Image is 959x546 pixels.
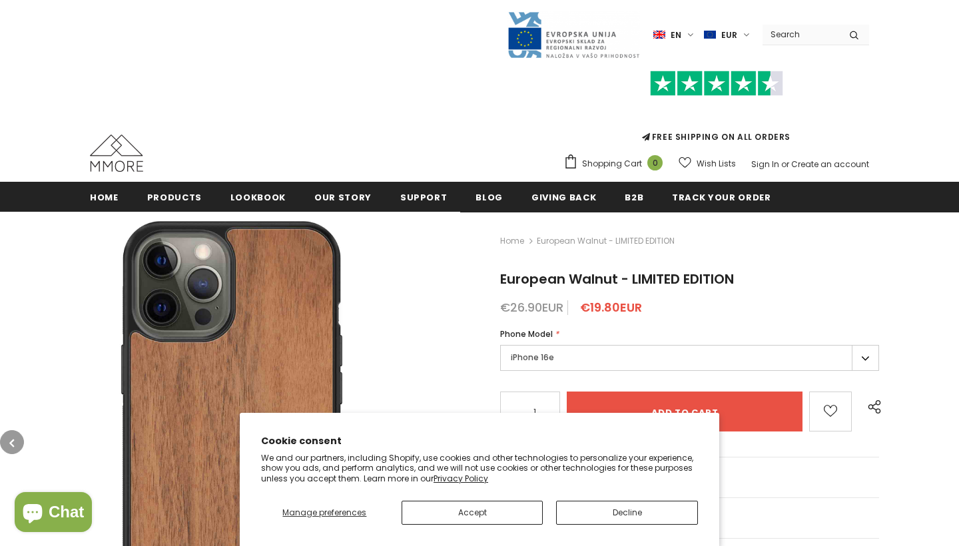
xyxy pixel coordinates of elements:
[671,29,681,42] span: en
[563,77,869,142] span: FREE SHIPPING ON ALL ORDERS
[556,501,698,525] button: Decline
[314,182,372,212] a: Our Story
[531,182,596,212] a: Giving back
[400,182,448,212] a: support
[402,501,543,525] button: Accept
[90,182,119,212] a: Home
[507,29,640,40] a: Javni Razpis
[500,233,524,249] a: Home
[625,182,643,212] a: B2B
[147,191,202,204] span: Products
[625,191,643,204] span: B2B
[90,191,119,204] span: Home
[11,492,96,535] inbox-online-store-chat: Shopify online store chat
[500,299,563,316] span: €26.90EUR
[261,453,698,484] p: We and our partners, including Shopify, use cookies and other technologies to personalize your ex...
[791,158,869,170] a: Create an account
[147,182,202,212] a: Products
[672,191,771,204] span: Track your order
[697,157,736,170] span: Wish Lists
[679,152,736,175] a: Wish Lists
[580,299,642,316] span: €19.80EUR
[650,71,783,97] img: Trust Pilot Stars
[230,191,286,204] span: Lookbook
[567,392,802,431] input: Add to cart
[781,158,789,170] span: or
[400,191,448,204] span: support
[282,507,366,518] span: Manage preferences
[763,25,839,44] input: Search Site
[653,29,665,41] img: i-lang-1.png
[476,182,503,212] a: Blog
[476,191,503,204] span: Blog
[434,473,488,484] a: Privacy Policy
[672,182,771,212] a: Track your order
[531,191,596,204] span: Giving back
[500,270,734,288] span: European Walnut - LIMITED EDITION
[230,182,286,212] a: Lookbook
[507,11,640,59] img: Javni Razpis
[582,157,642,170] span: Shopping Cart
[500,345,879,371] label: iPhone 16e
[500,328,553,340] span: Phone Model
[721,29,737,42] span: EUR
[563,96,869,131] iframe: Customer reviews powered by Trustpilot
[261,501,388,525] button: Manage preferences
[537,233,675,249] span: European Walnut - LIMITED EDITION
[261,434,698,448] h2: Cookie consent
[647,155,663,170] span: 0
[90,135,143,172] img: MMORE Cases
[751,158,779,170] a: Sign In
[563,154,669,174] a: Shopping Cart 0
[314,191,372,204] span: Our Story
